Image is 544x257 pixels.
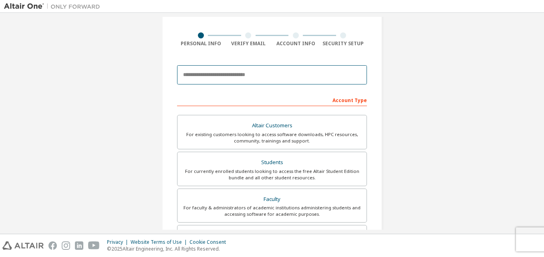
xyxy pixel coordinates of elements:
div: Students [182,157,362,168]
div: Verify Email [225,40,272,47]
div: Account Info [272,40,320,47]
img: Altair One [4,2,104,10]
div: Security Setup [320,40,367,47]
div: For existing customers looking to access software downloads, HPC resources, community, trainings ... [182,131,362,144]
img: youtube.svg [88,241,100,250]
div: Altair Customers [182,120,362,131]
img: instagram.svg [62,241,70,250]
div: Cookie Consent [189,239,231,245]
div: Privacy [107,239,131,245]
div: For currently enrolled students looking to access the free Altair Student Edition bundle and all ... [182,168,362,181]
img: linkedin.svg [75,241,83,250]
p: © 2025 Altair Engineering, Inc. All Rights Reserved. [107,245,231,252]
div: For faculty & administrators of academic institutions administering students and accessing softwa... [182,205,362,217]
img: facebook.svg [48,241,57,250]
div: Personal Info [177,40,225,47]
div: Account Type [177,93,367,106]
div: Website Terms of Use [131,239,189,245]
img: altair_logo.svg [2,241,44,250]
div: Faculty [182,194,362,205]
